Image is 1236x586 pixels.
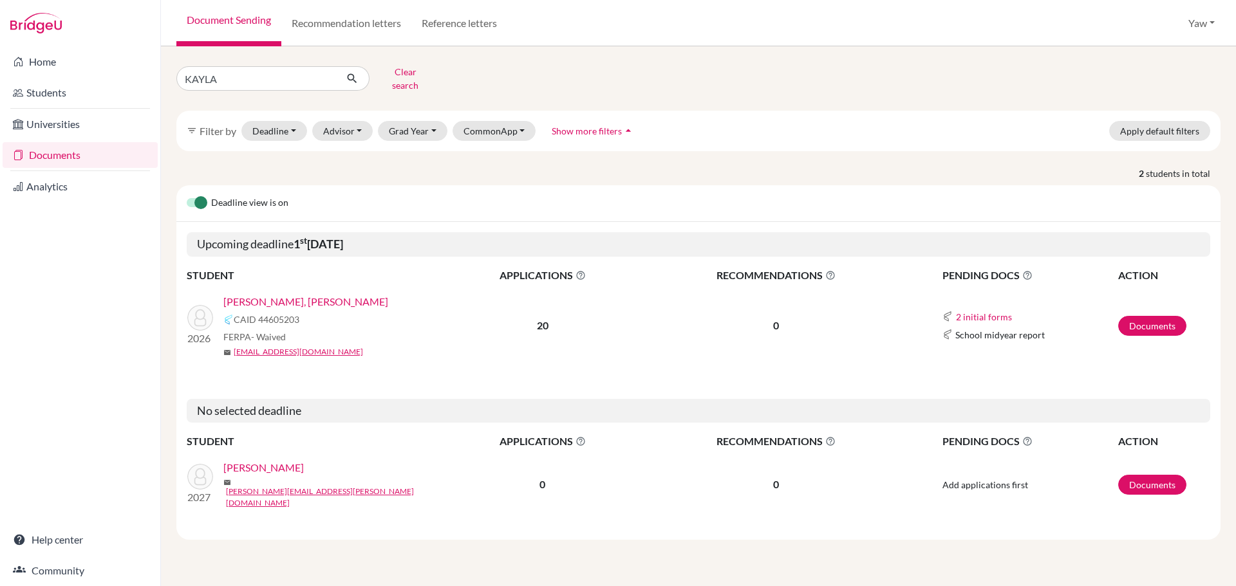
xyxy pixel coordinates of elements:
[3,49,158,75] a: Home
[300,235,307,246] sup: st
[445,434,641,449] span: APPLICATIONS
[622,124,635,137] i: arrow_drop_up
[378,121,447,141] button: Grad Year
[539,478,545,490] b: 0
[294,237,343,251] b: 1 [DATE]
[3,527,158,553] a: Help center
[312,121,373,141] button: Advisor
[3,142,158,168] a: Documents
[1118,475,1186,495] a: Documents
[541,121,646,141] button: Show more filtersarrow_drop_up
[537,319,548,331] b: 20
[187,232,1210,257] h5: Upcoming deadline
[3,558,158,583] a: Community
[226,486,453,509] a: [PERSON_NAME][EMAIL_ADDRESS][PERSON_NAME][DOMAIN_NAME]
[241,121,307,141] button: Deadline
[1146,167,1221,180] span: students in total
[642,434,911,449] span: RECOMMENDATIONS
[211,196,288,211] span: Deadline view is on
[642,268,911,283] span: RECOMMENDATIONS
[187,490,213,505] p: 2027
[1118,267,1210,284] th: ACTION
[642,318,911,333] p: 0
[552,125,622,136] span: Show more filters
[10,13,62,33] img: Bridge-U
[642,477,911,492] p: 0
[223,330,286,343] span: FERPA
[942,311,953,322] img: Common App logo
[1118,433,1210,450] th: ACTION
[234,313,299,326] span: CAID 44605203
[1139,167,1146,180] strong: 2
[942,479,1028,490] span: Add applications first
[176,66,336,91] input: Find student by name...
[187,331,213,346] p: 2026
[370,62,441,95] button: Clear search
[234,346,363,358] a: [EMAIL_ADDRESS][DOMAIN_NAME]
[3,111,158,137] a: Universities
[445,268,641,283] span: APPLICATIONS
[187,305,213,331] img: Shiaka, Kayla Oheme
[955,328,1045,342] span: School midyear report
[187,399,1210,423] h5: No selected deadline
[187,125,197,136] i: filter_list
[223,460,304,475] a: [PERSON_NAME]
[3,174,158,199] a: Analytics
[942,268,1117,283] span: PENDING DOCS
[1109,121,1210,141] button: Apply default filters
[955,309,1013,324] button: 2 initial forms
[223,479,231,486] span: mail
[223,294,388,309] a: [PERSON_NAME], [PERSON_NAME]
[223,315,234,325] img: Common App logo
[251,331,286,342] span: - Waived
[187,464,213,490] img: Markin, Kayla
[187,433,444,450] th: STUDENT
[942,329,953,340] img: Common App logo
[187,267,444,284] th: STUDENT
[223,349,231,356] span: mail
[453,121,536,141] button: CommonApp
[3,80,158,105] a: Students
[1118,316,1186,336] a: Documents
[942,434,1117,449] span: PENDING DOCS
[200,125,236,137] span: Filter by
[1183,11,1221,35] button: Yaw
